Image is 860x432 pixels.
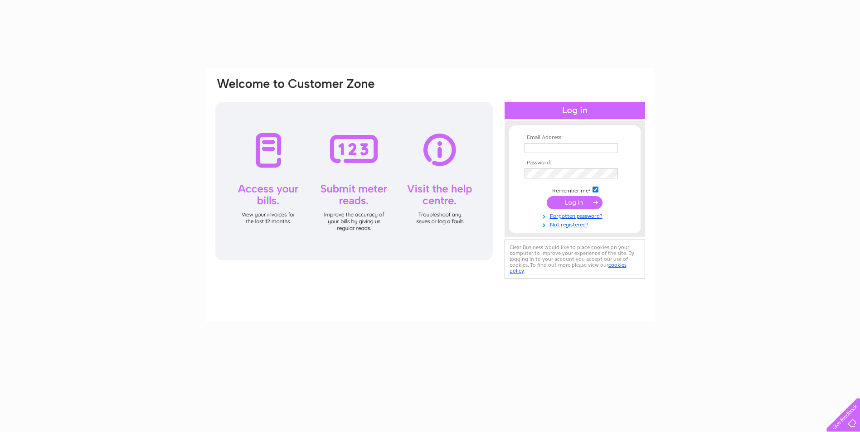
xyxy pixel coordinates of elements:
[525,220,627,228] a: Not registered?
[522,134,627,141] th: Email Address:
[547,196,602,209] input: Submit
[505,240,645,279] div: Clear Business would like to place cookies on your computer to improve your experience of the sit...
[522,160,627,166] th: Password:
[510,262,627,274] a: cookies policy
[525,211,627,220] a: Forgotten password?
[522,185,627,194] td: Remember me?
